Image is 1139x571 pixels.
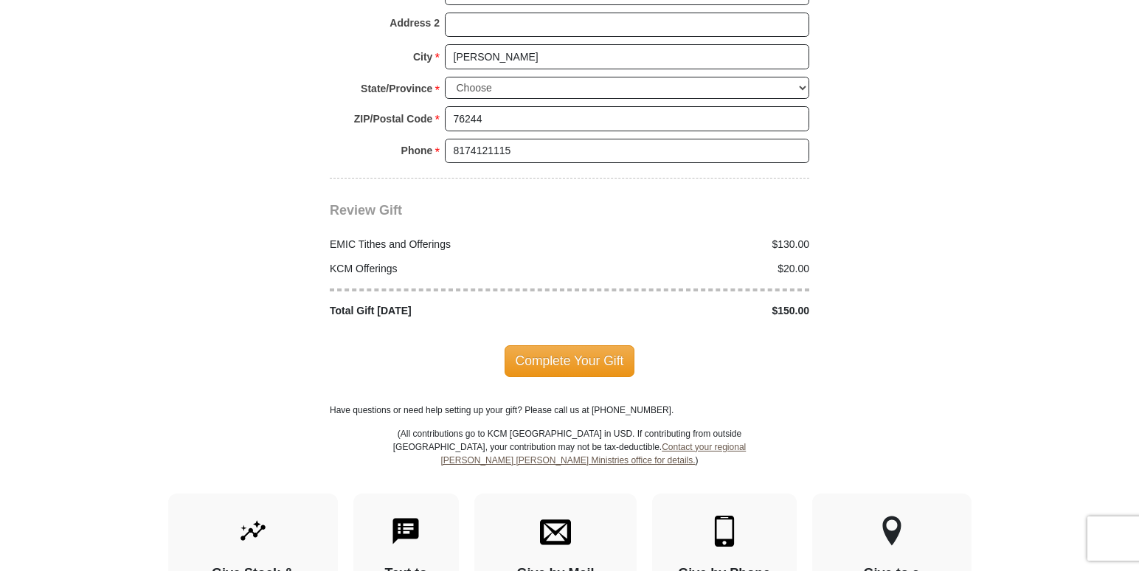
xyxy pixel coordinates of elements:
[413,46,432,67] strong: City
[322,261,570,277] div: KCM Offerings
[569,303,817,319] div: $150.00
[330,203,402,218] span: Review Gift
[505,345,635,376] span: Complete Your Gift
[390,13,440,33] strong: Address 2
[390,516,421,547] img: text-to-give.svg
[392,427,747,494] p: (All contributions go to KCM [GEOGRAPHIC_DATA] in USD. If contributing from outside [GEOGRAPHIC_D...
[330,404,809,417] p: Have questions or need help setting up your gift? Please call us at [PHONE_NUMBER].
[540,516,571,547] img: envelope.svg
[322,237,570,252] div: EMIC Tithes and Offerings
[882,516,902,547] img: other-region
[322,303,570,319] div: Total Gift [DATE]
[361,78,432,99] strong: State/Province
[440,442,746,466] a: Contact your regional [PERSON_NAME] [PERSON_NAME] Ministries office for details.
[569,237,817,252] div: $130.00
[569,261,817,277] div: $20.00
[401,140,433,161] strong: Phone
[238,516,269,547] img: give-by-stock.svg
[354,108,433,129] strong: ZIP/Postal Code
[709,516,740,547] img: mobile.svg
